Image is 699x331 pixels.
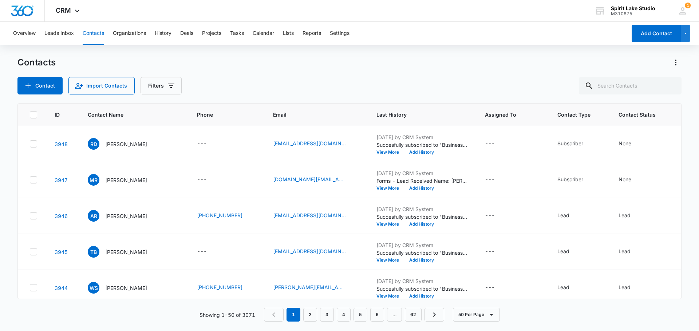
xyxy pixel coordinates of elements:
div: account id [611,11,655,16]
a: Navigate to contact details page for William Sutton [55,285,68,291]
div: notifications count [685,3,691,8]
div: Assigned To - - Select to Edit Field [485,211,508,220]
a: Page 3 [320,308,334,322]
div: Lead [619,283,631,291]
a: Page 4 [337,308,351,322]
p: [PERSON_NAME] [105,248,147,256]
div: Contact Name - Todd Burke - Select to Edit Field [88,246,160,258]
input: Search Contacts [579,77,682,94]
button: Calendar [253,22,274,45]
div: Contact Type - Lead - Select to Edit Field [557,283,582,292]
div: Assigned To - - Select to Edit Field [485,175,508,184]
div: Lead [557,211,569,219]
button: Add History [404,294,439,298]
p: [DATE] by CRM System [376,133,467,141]
button: Import Contacts [68,77,135,94]
div: --- [485,175,495,184]
div: Phone - - Select to Edit Field [197,247,220,256]
a: Navigate to contact details page for Todd Burke [55,249,68,255]
em: 1 [287,308,300,322]
div: Assigned To - - Select to Edit Field [485,140,508,148]
div: Lead [619,211,631,219]
div: Phone - - Select to Edit Field [197,175,220,184]
div: Subscriber [557,175,583,183]
div: Contact Type - Subscriber - Select to Edit Field [557,175,596,184]
div: None [619,140,631,147]
a: Navigate to contact details page for Amber Ricketts [55,213,68,219]
p: [DATE] by CRM System [376,277,467,285]
div: Email - toddburke24@gmail.com - Select to Edit Field [273,247,359,256]
button: View More [376,186,404,190]
button: Deals [180,22,193,45]
div: Contact Name - William Sutton - Select to Edit Field [88,282,160,294]
a: [PHONE_NUMBER] [197,283,242,291]
button: Tasks [230,22,244,45]
div: Contact Type - Lead - Select to Edit Field [557,211,582,220]
span: Contact Type [557,111,591,118]
div: Contact Type - Subscriber - Select to Edit Field [557,140,596,148]
div: Subscriber [557,140,583,147]
button: History [155,22,171,45]
button: 50 Per Page [453,308,500,322]
a: [EMAIL_ADDRESS][DOMAIN_NAME] [273,140,346,147]
button: View More [376,150,404,154]
button: Reports [303,22,321,45]
a: Page 62 [405,308,422,322]
button: Leads Inbox [44,22,74,45]
button: View More [376,222,404,226]
div: Contact Status - Lead - Select to Edit Field [619,283,644,292]
button: Projects [202,22,221,45]
div: Contact Name - Ryan Docken - Select to Edit Field [88,138,160,150]
button: Add History [404,222,439,226]
button: View More [376,294,404,298]
div: Contact Status - Lead - Select to Edit Field [619,247,644,256]
div: --- [485,283,495,292]
div: Phone - - Select to Edit Field [197,140,220,148]
p: [DATE] by CRM System [376,241,467,249]
a: [PHONE_NUMBER] [197,211,242,219]
div: account name [611,5,655,11]
button: Add Contact [17,77,63,94]
p: [PERSON_NAME] [105,176,147,184]
span: Contact Name [88,111,169,118]
div: Phone - (630) 349-2809 - Select to Edit Field [197,283,256,292]
span: AR [88,210,99,222]
div: Contact Status - Lead - Select to Edit Field [619,211,644,220]
p: [DATE] by CRM System [376,169,467,177]
p: Succesfully subscribed to "Business Contacts-25". [376,213,467,221]
div: Contact Status - None - Select to Edit Field [619,175,644,184]
div: --- [485,247,495,256]
p: [PERSON_NAME] [105,284,147,292]
div: Email - rdocken1@gmail.com - Select to Edit Field [273,140,359,148]
div: Phone - (207) 555-1488 - Select to Edit Field [197,211,256,220]
div: --- [197,140,207,148]
a: [EMAIL_ADDRESS][DOMAIN_NAME] [273,211,346,219]
button: View More [376,258,404,262]
div: Lead [557,283,569,291]
a: Navigate to contact details page for Mike Richards [55,177,68,183]
span: MR [88,174,99,186]
h1: Contacts [17,57,56,68]
div: --- [197,175,207,184]
a: Page 5 [354,308,367,322]
p: Succesfully subscribed to "Business Contacts-25". [376,285,467,292]
p: Forms - Lead Received Name: [PERSON_NAME] Email: [DOMAIN_NAME][EMAIL_ADDRESS][DOMAIN_NAME] May we... [376,177,467,185]
div: --- [485,140,495,148]
button: Add History [404,258,439,262]
div: --- [485,211,495,220]
div: None [619,175,631,183]
div: Assigned To - - Select to Edit Field [485,247,508,256]
p: Succesfully subscribed to "Business Contacts-25". [376,141,467,149]
nav: Pagination [264,308,444,322]
div: Email - rickettsambermkt@gmail.com - Select to Edit Field [273,211,359,220]
a: [PERSON_NAME][EMAIL_ADDRESS][DOMAIN_NAME] [273,283,346,291]
button: Filters [141,77,182,94]
span: Phone [197,111,245,118]
button: Organizations [113,22,146,45]
div: --- [197,247,207,256]
span: TB [88,246,99,258]
span: ID [55,111,60,118]
p: Showing 1-50 of 3071 [200,311,255,319]
span: Last History [376,111,457,118]
button: Add History [404,150,439,154]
